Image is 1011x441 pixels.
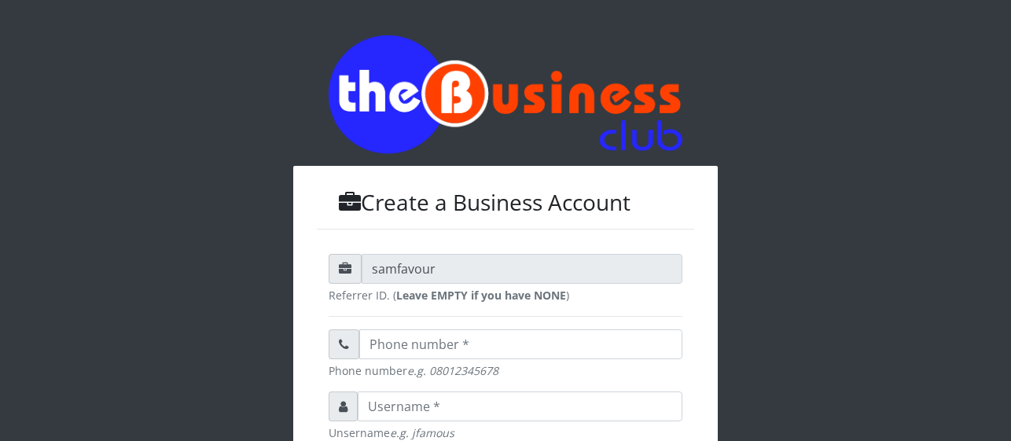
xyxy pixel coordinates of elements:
[317,189,694,216] h3: Create a Business Account
[359,329,682,359] input: Phone number *
[396,288,566,303] strong: Leave EMPTY if you have NONE
[329,424,682,441] small: Unsername
[329,362,682,379] small: Phone number
[329,287,682,303] small: Referrer ID. ( )
[407,363,498,378] em: e.g. 08012345678
[362,254,682,284] input: Referrer ID (Leave blank if NONE)
[390,425,454,440] em: e.g. jfamous
[358,391,682,421] input: Username *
